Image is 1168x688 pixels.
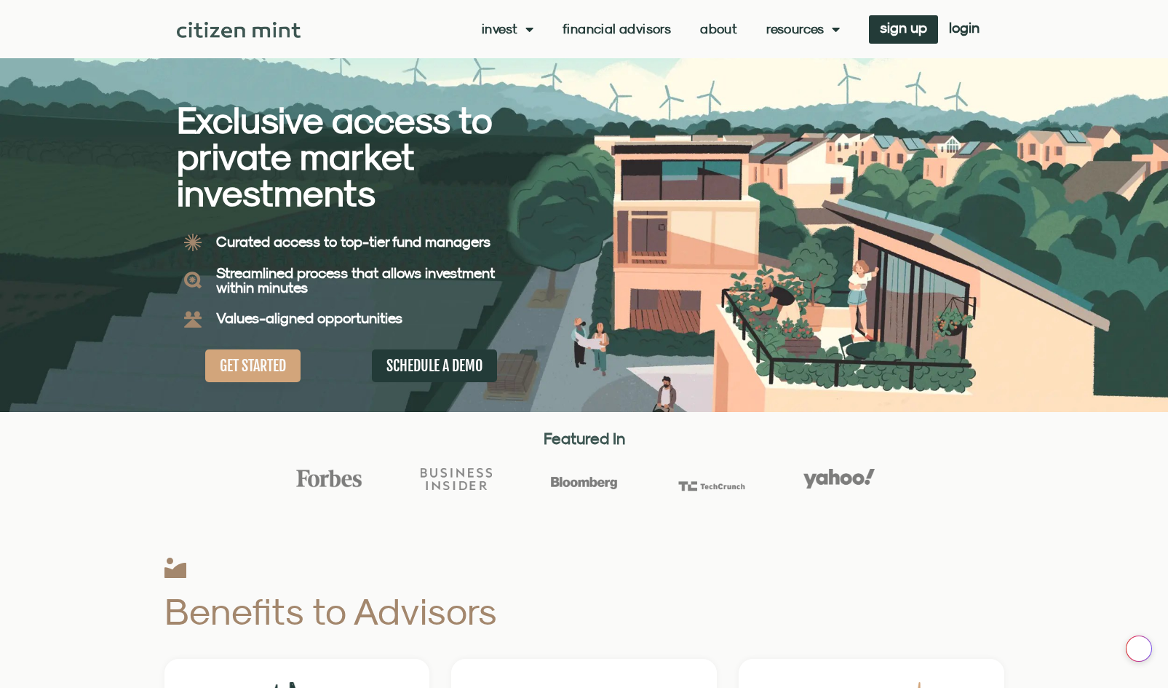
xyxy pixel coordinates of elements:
[205,349,301,382] a: GET STARTED
[949,23,980,33] span: login
[216,233,490,250] b: Curated access to top-tier fund managers
[938,15,990,44] a: login
[177,22,301,38] img: Citizen Mint
[766,22,840,36] a: Resources
[544,429,625,448] strong: Featured In
[482,22,533,36] a: Invest
[386,357,482,375] span: SCHEDULE A DEMO
[220,357,286,375] span: GET STARTED
[482,22,840,36] nav: Menu
[293,469,365,488] img: Forbes Logo
[216,264,495,296] b: Streamlined process that allows investment within minutes
[700,22,737,36] a: About
[372,349,497,382] a: SCHEDULE A DEMO
[563,22,671,36] a: Financial Advisors
[177,102,533,211] h2: Exclusive access to private market investments
[880,23,927,33] span: sign up
[216,309,402,326] b: Values-aligned opportunities
[869,15,938,44] a: sign up
[164,593,714,630] h2: Benefits to Advisors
